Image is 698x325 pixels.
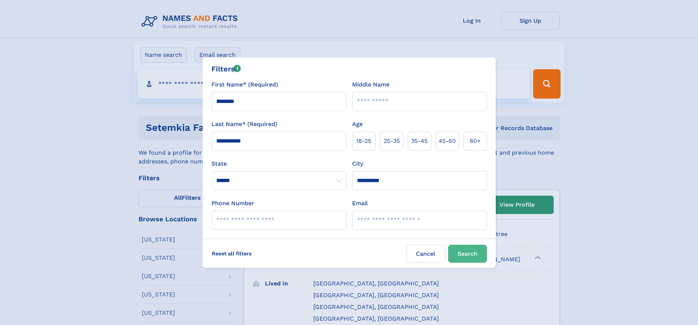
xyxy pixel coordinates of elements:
label: State [211,159,346,168]
label: Phone Number [211,199,254,208]
label: Reset all filters [207,245,256,262]
span: 18‑25 [356,137,371,145]
label: Email [352,199,368,208]
label: Last Name* (Required) [211,120,277,129]
label: Age [352,120,363,129]
label: First Name* (Required) [211,80,278,89]
div: Filters [211,63,241,74]
button: Search [448,245,487,263]
label: Cancel [406,245,445,263]
span: 25‑35 [384,137,400,145]
span: 60+ [470,137,481,145]
span: 45‑60 [439,137,456,145]
label: City [352,159,363,168]
label: Middle Name [352,80,389,89]
span: 35‑45 [411,137,428,145]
